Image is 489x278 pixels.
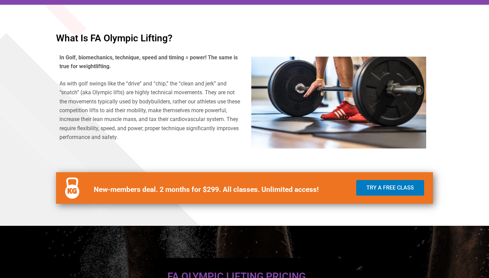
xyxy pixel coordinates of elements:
p: As with golf swings like the “drive” and “chip,” the “clean and jerk” and “snatch” (aka Olympic l... [59,79,241,142]
a: Try a Free Class [356,180,424,196]
span: Try a Free Class [366,185,414,191]
h4: What is FA Olympic Lifting? [56,34,433,43]
b: New-members deal. 2 months for $299. All classes. Unlimited access! [94,185,319,194]
b: In Golf, biomechanics, technique, speed and timing = power! The same is true for weightlifting. [59,54,238,69]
